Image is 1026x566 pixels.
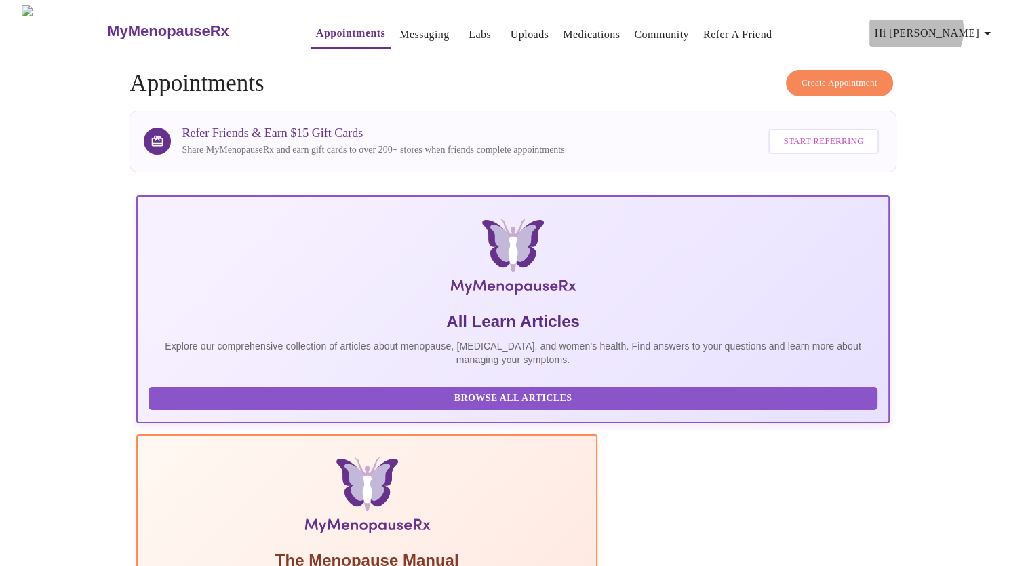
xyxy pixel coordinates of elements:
[557,21,625,48] button: Medications
[149,339,877,366] p: Explore our comprehensive collection of articles about menopause, [MEDICAL_DATA], and women's hea...
[458,21,502,48] button: Labs
[469,25,491,44] a: Labs
[262,219,764,300] img: MyMenopauseRx Logo
[218,457,515,539] img: Menopause Manual
[783,134,863,149] span: Start Referring
[162,390,863,407] span: Browse All Articles
[182,143,564,157] p: Share MyMenopauseRx and earn gift cards to over 200+ stores when friends complete appointments
[802,75,877,91] span: Create Appointment
[399,25,449,44] a: Messaging
[634,25,689,44] a: Community
[765,122,882,161] a: Start Referring
[629,21,694,48] button: Community
[511,25,549,44] a: Uploads
[107,22,229,40] h3: MyMenopauseRx
[786,70,893,96] button: Create Appointment
[875,24,995,43] span: Hi [PERSON_NAME]
[869,20,1001,47] button: Hi [PERSON_NAME]
[563,25,620,44] a: Medications
[149,387,877,411] button: Browse All Articles
[698,21,778,48] button: Refer a Friend
[149,392,880,403] a: Browse All Articles
[106,7,283,55] a: MyMenopauseRx
[768,129,878,154] button: Start Referring
[130,70,896,97] h4: Appointments
[182,126,564,140] h3: Refer Friends & Earn $15 Gift Cards
[505,21,555,48] button: Uploads
[22,5,106,56] img: MyMenopauseRx Logo
[316,24,385,43] a: Appointments
[394,21,454,48] button: Messaging
[311,20,391,49] button: Appointments
[149,311,877,333] h5: All Learn Articles
[703,25,772,44] a: Refer a Friend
